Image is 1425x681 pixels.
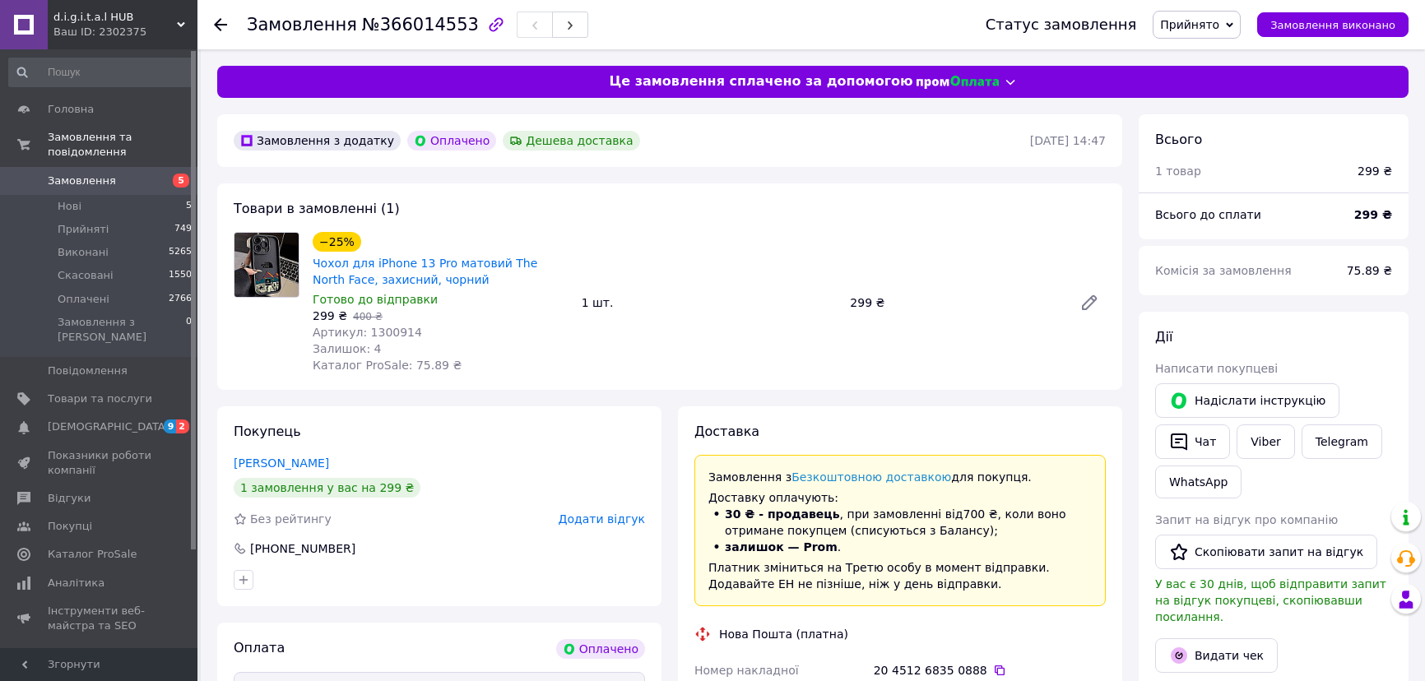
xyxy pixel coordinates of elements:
[694,664,799,677] span: Номер накладної
[214,16,227,33] div: Повернутися назад
[559,512,645,526] span: Додати відгук
[169,268,192,283] span: 1550
[234,201,400,216] span: Товари в замовленні (1)
[313,309,347,322] span: 299 ₴
[173,174,189,188] span: 5
[575,291,844,314] div: 1 шт.
[1354,208,1392,221] b: 299 ₴
[169,245,192,260] span: 5265
[1155,208,1261,221] span: Всього до сплати
[313,232,361,252] div: −25%
[1073,286,1106,319] a: Редагувати
[48,130,197,160] span: Замовлення та повідомлення
[48,364,128,378] span: Повідомлення
[313,293,438,306] span: Готово до відправки
[169,292,192,307] span: 2766
[1155,424,1230,459] button: Чат
[1270,19,1395,31] span: Замовлення виконано
[8,58,193,87] input: Пошук
[48,576,104,591] span: Аналітика
[247,15,357,35] span: Замовлення
[725,540,838,554] b: залишок — Prom
[1358,163,1392,179] div: 299 ₴
[48,419,169,434] span: [DEMOGRAPHIC_DATA]
[48,391,152,406] span: Товари та послуги
[1155,132,1202,147] span: Всього
[248,540,357,557] div: [PHONE_NUMBER]
[313,257,537,286] a: Чохол для iPhone 13 Pro матовий The North Face, захисний, чорний
[48,547,137,562] span: Каталог ProSale
[186,199,192,214] span: 5
[556,639,645,659] div: Оплачено
[708,559,1092,592] p: Платник зміниться на Третю особу в момент відправки. Додавайте ЕН не пізніше, ніж у день відправки.
[234,233,299,297] img: Чохол для iPhone 13 Pro матовий The North Face, захисний, чорний
[1155,466,1242,498] a: WhatsApp
[48,604,152,633] span: Інструменти веб-майстра та SEO
[58,222,109,237] span: Прийняті
[715,626,852,642] div: Нова Пошта (платна)
[48,519,92,534] span: Покупці
[1160,18,1219,31] span: Прийнято
[503,131,639,151] div: Дешева доставка
[234,640,285,656] span: Оплата
[48,448,152,478] span: Показники роботи компанії
[53,25,197,39] div: Ваш ID: 2302375
[986,16,1137,33] div: Статус замовлення
[694,424,759,439] span: Доставка
[874,662,1106,679] div: 20 4512 6835 0888
[843,291,1066,314] div: 299 ₴
[58,315,186,345] span: Замовлення з [PERSON_NAME]
[1155,362,1278,375] span: Написати покупцеві
[708,506,1092,539] li: , при замовленні від 700 ₴ , коли воно отримане покупцем (списуються з Балансу);
[1237,424,1294,459] a: Viber
[1257,12,1409,37] button: Замовлення виконано
[1302,424,1382,459] a: Telegram
[1155,264,1292,277] span: Комісія за замовлення
[186,315,192,345] span: 0
[313,359,462,372] span: Каталог ProSale: 75.89 ₴
[234,478,420,498] div: 1 замовлення у вас на 299 ₴
[1155,638,1278,673] button: Видати чек
[58,292,109,307] span: Оплачені
[48,102,94,117] span: Головна
[1155,577,1386,623] span: У вас є 30 днів, щоб відправити запит на відгук покупцеві, скопіювавши посилання.
[1155,329,1172,345] span: Дії
[164,419,177,433] span: 9
[58,199,81,214] span: Нові
[725,507,840,521] b: 30 ₴ - продавець
[1030,134,1106,147] time: [DATE] 14:47
[313,342,382,355] span: Залишок: 4
[48,491,91,506] span: Відгуки
[1155,513,1338,526] span: Запит на відгук про компанію
[234,456,329,470] a: [PERSON_NAME]
[176,419,189,433] span: 2
[48,174,116,188] span: Замовлення
[53,10,177,25] span: d.i.g.i.t.a.l HUB
[234,131,401,151] div: Замовлення з додатку
[58,268,114,283] span: Скасовані
[407,131,496,151] div: Оплачено
[48,646,152,676] span: Управління сайтом
[791,470,951,484] a: Безкоштовною доставкою
[609,72,912,91] span: Це замовлення сплачено за допомогою
[1347,264,1392,277] span: 75.89 ₴
[250,512,332,526] span: Без рейтингу
[353,311,383,322] span: 400 ₴
[708,469,1092,486] p: Замовлення з для покупця.
[313,326,422,339] span: Артикул: 1300914
[708,539,1092,555] li: .
[694,455,1106,607] div: Доставку оплачують:
[1155,535,1377,569] button: Скопіювати запит на відгук
[58,245,109,260] span: Виконані
[362,15,479,35] span: №366014553
[1155,164,1201,178] span: 1 товар
[174,222,192,237] span: 749
[234,424,301,439] span: Покупець
[1155,383,1339,418] button: Надіслати інструкцію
